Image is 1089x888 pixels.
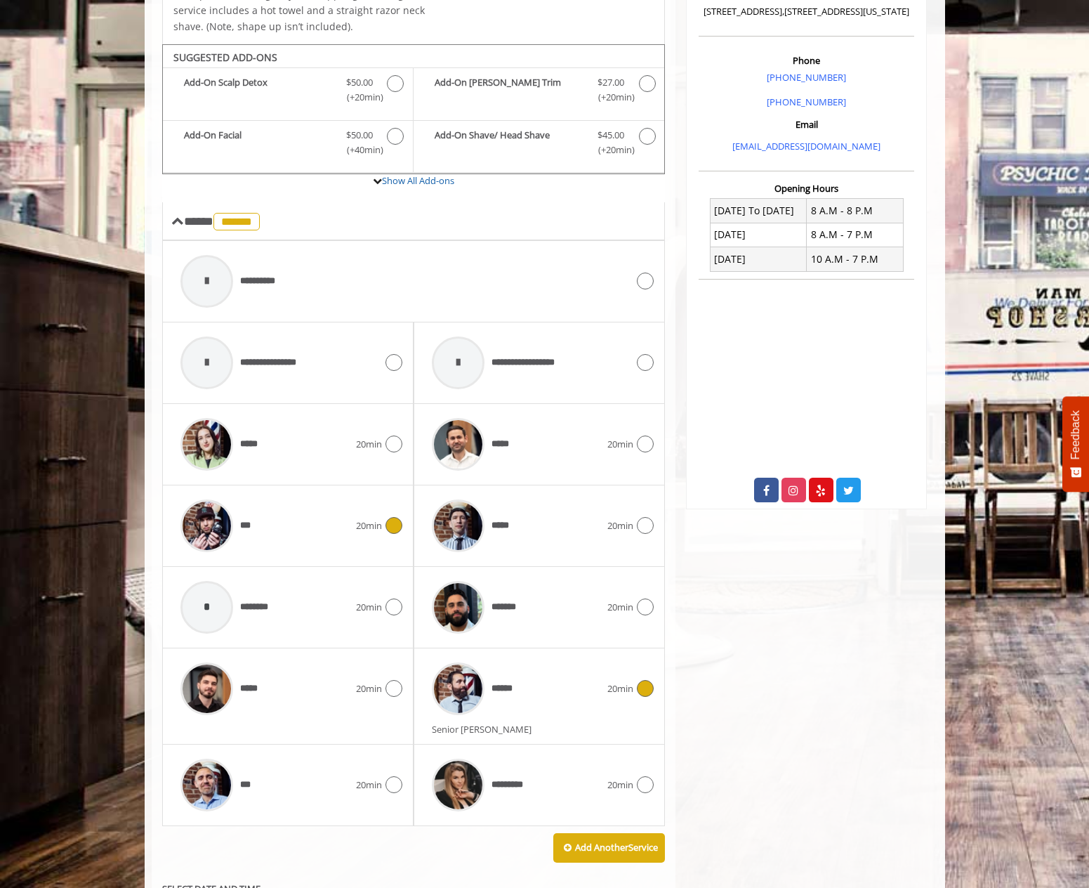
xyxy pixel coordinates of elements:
[807,199,904,223] td: 8 A.M - 8 P.M
[590,143,631,157] span: (+20min )
[553,833,665,863] button: Add AnotherService
[356,778,382,792] span: 20min
[732,140,880,152] a: [EMAIL_ADDRESS][DOMAIN_NAME]
[338,143,380,157] span: (+40min )
[607,518,633,533] span: 20min
[421,128,657,161] label: Add-On Shave/ Head Shave
[702,119,911,129] h3: Email
[170,75,406,108] label: Add-On Scalp Detox
[575,841,658,854] b: Add Another Service
[435,75,583,105] b: Add-On [PERSON_NAME] Trim
[382,174,454,187] a: Show All Add-ons
[184,128,332,157] b: Add-On Facial
[1069,410,1082,459] span: Feedback
[699,183,914,193] h3: Opening Hours
[598,75,624,90] span: $27.00
[702,55,911,65] h3: Phone
[356,681,382,696] span: 20min
[767,96,846,108] a: [PHONE_NUMBER]
[607,437,633,452] span: 20min
[356,437,382,452] span: 20min
[435,128,583,157] b: Add-On Shave/ Head Shave
[607,600,633,615] span: 20min
[170,128,406,161] label: Add-On Facial
[702,4,911,19] p: [STREET_ADDRESS],[STREET_ADDRESS][US_STATE]
[710,223,807,247] td: [DATE]
[421,75,657,108] label: Add-On Beard Trim
[807,223,904,247] td: 8 A.M - 7 P.M
[173,51,277,64] b: SUGGESTED ADD-ONS
[346,75,373,90] span: $50.00
[598,128,624,143] span: $45.00
[346,128,373,143] span: $50.00
[162,44,666,175] div: Buzz Cut/Senior Cut Add-onS
[184,75,332,105] b: Add-On Scalp Detox
[356,600,382,615] span: 20min
[432,723,539,736] span: Senior [PERSON_NAME]
[710,247,807,271] td: [DATE]
[807,247,904,271] td: 10 A.M - 7 P.M
[338,90,380,105] span: (+20min )
[1062,396,1089,492] button: Feedback - Show survey
[710,199,807,223] td: [DATE] To [DATE]
[607,778,633,792] span: 20min
[356,518,382,533] span: 20min
[590,90,631,105] span: (+20min )
[607,681,633,696] span: 20min
[767,71,846,84] a: [PHONE_NUMBER]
